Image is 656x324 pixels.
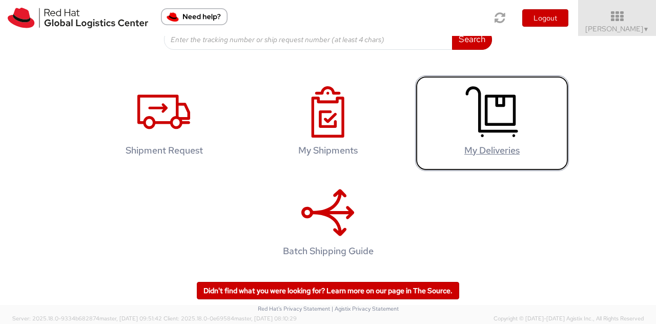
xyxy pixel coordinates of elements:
[262,145,394,156] h4: My Shipments
[163,315,297,322] span: Client: 2025.18.0-0e69584
[585,24,649,33] span: [PERSON_NAME]
[197,282,459,299] a: Didn't find what you were looking for? Learn more on our page in The Source.
[262,246,394,256] h4: Batch Shipping Guide
[332,305,399,312] a: | Agistix Privacy Statement
[415,75,569,171] a: My Deliveries
[98,145,230,156] h4: Shipment Request
[258,305,330,312] a: Red Hat's Privacy Statement
[12,315,162,322] span: Server: 2025.18.0-9334b682874
[161,8,228,25] button: Need help?
[8,8,148,28] img: rh-logistics-00dfa346123c4ec078e1.svg
[452,29,492,50] button: Search
[251,176,405,272] a: Batch Shipping Guide
[522,9,568,27] button: Logout
[251,75,405,171] a: My Shipments
[87,75,241,171] a: Shipment Request
[426,145,558,156] h4: My Deliveries
[234,315,297,322] span: master, [DATE] 08:10:29
[99,315,162,322] span: master, [DATE] 09:51:42
[494,315,644,323] span: Copyright © [DATE]-[DATE] Agistix Inc., All Rights Reserved
[643,25,649,33] span: ▼
[164,29,453,50] input: Enter the tracking number or ship request number (at least 4 chars)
